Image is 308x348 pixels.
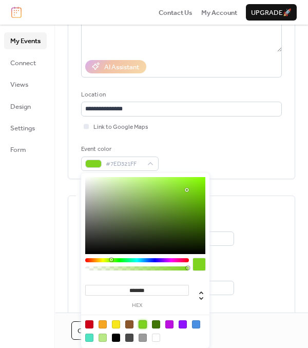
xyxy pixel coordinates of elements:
span: Link to Google Maps [93,122,148,132]
span: Settings [10,123,35,133]
div: #F8E71C [112,320,120,328]
div: #000000 [112,334,120,342]
label: hex [85,303,189,308]
div: Location [81,90,280,100]
div: #BD10E0 [165,320,174,328]
div: #F5A623 [99,320,107,328]
a: My Account [201,7,237,17]
div: #FFFFFF [152,334,160,342]
span: Contact Us [159,8,192,18]
span: Connect [10,58,36,68]
span: My Account [201,8,237,18]
div: #417505 [152,320,160,328]
span: My Events [10,36,41,46]
button: Cancel [71,321,110,340]
a: Settings [4,120,47,136]
div: #8B572A [125,320,133,328]
a: My Events [4,32,47,49]
span: Upgrade 🚀 [251,8,292,18]
div: #50E3C2 [85,334,93,342]
span: #7ED321FF [106,159,142,169]
div: #4A90E2 [192,320,200,328]
div: #D0021B [85,320,93,328]
a: Views [4,76,47,92]
div: #9B9B9B [139,334,147,342]
a: Design [4,98,47,114]
span: Design [10,102,31,112]
span: Form [10,145,26,155]
div: #7ED321 [139,320,147,328]
a: Connect [4,54,47,71]
button: Upgrade🚀 [246,4,297,21]
span: Cancel [78,326,104,336]
div: #9013FE [179,320,187,328]
a: Form [4,141,47,158]
div: #B8E986 [99,334,107,342]
div: Event color [81,144,157,154]
span: Views [10,80,28,90]
div: #4A4A4A [125,334,133,342]
a: Contact Us [159,7,192,17]
img: logo [11,7,22,18]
